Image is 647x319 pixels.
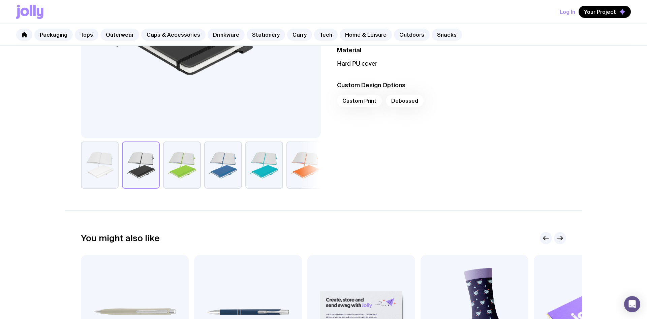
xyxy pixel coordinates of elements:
[208,29,245,41] a: Drinkware
[100,29,139,41] a: Outerwear
[75,29,98,41] a: Tops
[337,60,566,68] p: Hard PU cover
[560,6,575,18] button: Log In
[337,46,566,54] h3: Material
[287,29,312,41] a: Carry
[337,81,566,89] h3: Custom Design Options
[340,29,392,41] a: Home & Leisure
[81,233,160,243] h2: You might also like
[579,6,631,18] button: Your Project
[247,29,285,41] a: Stationery
[394,29,430,41] a: Outdoors
[314,29,338,41] a: Tech
[584,8,616,15] span: Your Project
[141,29,206,41] a: Caps & Accessories
[624,296,640,312] div: Open Intercom Messenger
[432,29,462,41] a: Snacks
[34,29,73,41] a: Packaging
